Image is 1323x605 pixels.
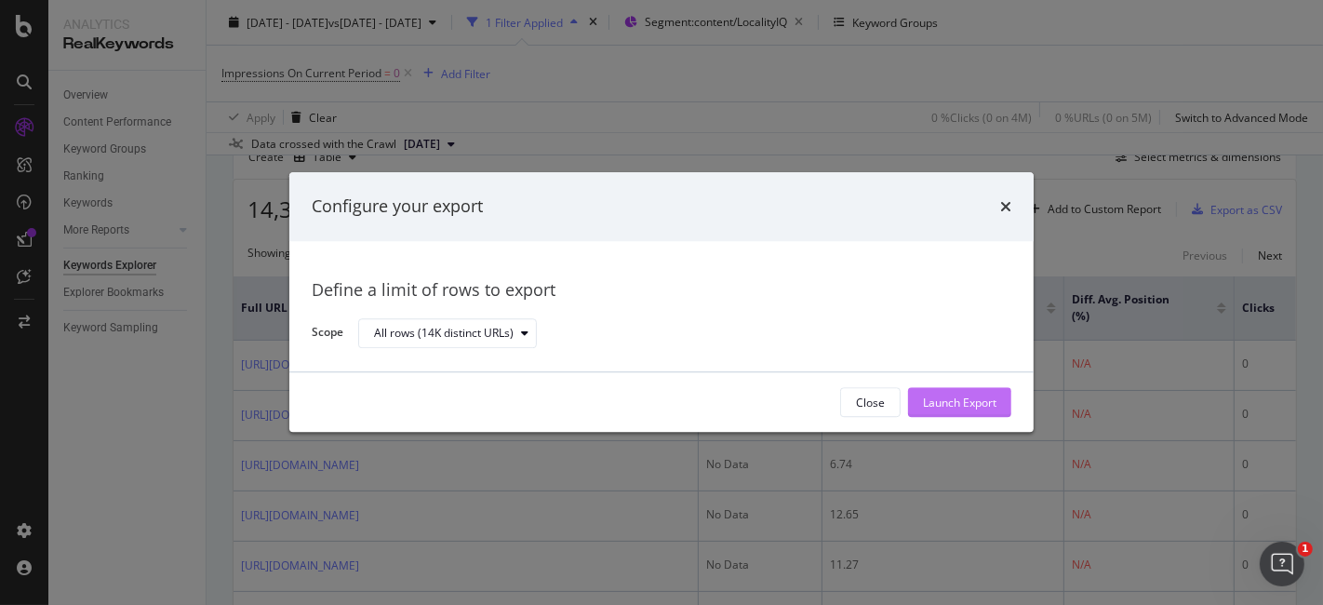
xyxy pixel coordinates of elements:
[840,388,901,418] button: Close
[908,388,1011,418] button: Launch Export
[358,318,537,348] button: All rows (14K distinct URLs)
[312,195,483,219] div: Configure your export
[312,278,1011,302] div: Define a limit of rows to export
[1298,542,1313,557] span: 1
[1000,195,1011,219] div: times
[1260,542,1304,586] iframe: Intercom live chat
[374,328,514,339] div: All rows (14K distinct URLs)
[856,395,885,410] div: Close
[923,395,996,410] div: Launch Export
[289,172,1034,432] div: modal
[312,325,343,345] label: Scope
